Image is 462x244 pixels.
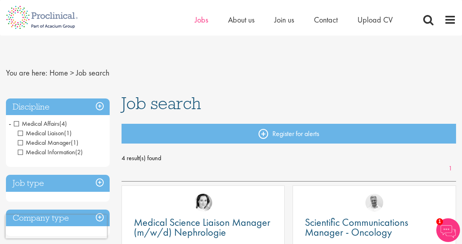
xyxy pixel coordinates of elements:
[18,148,83,156] span: Medical Information
[122,93,201,114] span: Job search
[436,218,460,242] img: Chatbot
[59,119,67,128] span: (4)
[357,15,393,25] a: Upload CV
[64,129,72,137] span: (1)
[6,210,110,227] h3: Company type
[76,68,109,78] span: Job search
[18,148,75,156] span: Medical Information
[445,164,456,173] a: 1
[49,68,68,78] a: breadcrumb link
[18,138,71,147] span: Medical Manager
[134,216,270,239] span: Medical Science Liaison Manager (m/w/d) Nephrologie
[122,124,456,144] a: Register for alerts
[134,218,273,237] a: Medical Science Liaison Manager (m/w/d) Nephrologie
[18,138,78,147] span: Medical Manager
[305,216,408,239] span: Scientific Communications Manager - Oncology
[6,215,107,238] iframe: reCAPTCHA
[305,218,444,237] a: Scientific Communications Manager - Oncology
[75,148,83,156] span: (2)
[14,119,67,128] span: Medical Affairs
[195,15,208,25] a: Jobs
[6,175,110,192] h3: Job type
[436,218,443,225] span: 1
[122,152,456,164] span: 4 result(s) found
[18,129,72,137] span: Medical Liaison
[71,138,78,147] span: (1)
[314,15,338,25] a: Contact
[70,68,74,78] span: >
[194,194,212,212] img: Greta Prestel
[18,129,64,137] span: Medical Liaison
[365,194,383,212] img: Joshua Bye
[6,68,48,78] span: You are here:
[9,117,11,129] span: -
[274,15,294,25] a: Join us
[228,15,255,25] a: About us
[6,98,110,115] h3: Discipline
[14,119,59,128] span: Medical Affairs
